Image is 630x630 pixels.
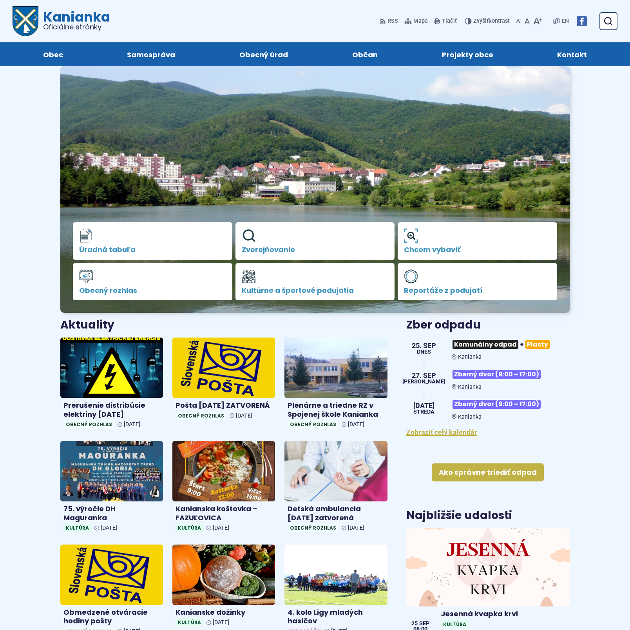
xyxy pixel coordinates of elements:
a: Reportáže z podujatí [398,263,557,301]
a: Zverejňovanie [235,222,395,260]
button: Nastaviť pôvodnú veľkosť písma [523,13,531,29]
button: Zmenšiť veľkosť písma [514,13,523,29]
a: Obecný úrad [215,42,312,66]
h4: Plenárne a triedne RZ v Spojenej škole Kanianka [288,401,384,419]
span: 27. sep [402,372,445,379]
a: Zberný dvor (9:00 – 17:00) Kanianka [DATE] streda [406,397,570,420]
span: [DATE] [236,412,252,419]
img: Prejsť na Facebook stránku [577,16,587,26]
a: Zberný dvor (9:00 – 17:00) Kanianka 27. sep [PERSON_NAME] [406,367,570,390]
span: Tlačiť [442,18,457,25]
span: Samospráva [127,42,175,66]
span: Mapa [413,16,428,26]
span: [PERSON_NAME] [402,379,445,385]
a: Detská ambulancia [DATE] zatvorená Obecný rozhlas [DATE] [284,441,387,535]
h4: Pošta [DATE] ZATVORENÁ [176,401,272,410]
span: Kultúra [176,524,203,532]
h3: Zber odpadu [406,319,570,331]
span: RSS [387,16,398,26]
span: Obecný rozhlas [288,420,339,428]
a: Samospráva [103,42,200,66]
a: Chcem vybaviť [398,222,557,260]
span: Komunálny odpad [453,340,518,349]
span: [DATE] [213,525,229,531]
span: Projekty obce [442,42,493,66]
span: Kanianka [458,384,482,390]
h3: Aktuality [60,319,114,331]
span: [DATE] [101,525,117,531]
a: Kanianska koštovka – FAZUĽOVICA Kultúra [DATE] [172,441,275,535]
span: streda [413,409,434,415]
a: Obec [19,42,87,66]
a: Prerušenie distribúcie elektriny [DATE] Obecný rozhlas [DATE] [60,338,163,432]
span: Zberný dvor (9:00 – 17:00) [453,370,541,379]
span: 25 [411,621,418,626]
h4: 75. výročie DH Maguranka [63,505,160,522]
span: Kontakt [557,42,587,66]
a: Obecný rozhlas [73,263,232,301]
h4: Kanianske dožinky [176,608,272,617]
span: [DATE] [348,525,364,531]
a: EN [560,16,570,26]
h4: Obmedzené otváracie hodiny pošty [63,608,160,626]
a: Kanianske dožinky Kultúra [DATE] [172,545,275,630]
span: Dnes [412,349,436,355]
span: Obecný rozhlas [63,420,114,428]
a: Úradná tabuľa [73,222,232,260]
span: Chcem vybaviť [404,246,551,254]
a: Plenárne a triedne RZ v Spojenej škole Kanianka Obecný rozhlas [DATE] [284,338,387,432]
span: Úradná tabuľa [79,246,226,254]
a: Komunálny odpad+Plasty Kanianka 25. sep Dnes [406,337,570,360]
span: EN [562,16,569,26]
a: RSS [380,13,400,29]
span: Oficiálne stránky [43,24,110,31]
span: Obecný rozhlas [176,412,226,420]
a: Ako správne triediť odpad [432,463,544,481]
h4: Detská ambulancia [DATE] zatvorená [288,505,384,522]
span: Zberný dvor (9:00 – 17:00) [453,400,541,409]
a: Kultúrne a športové podujatia [235,263,395,301]
a: Pošta [DATE] ZATVORENÁ Obecný rozhlas [DATE] [172,338,275,423]
a: Občan [328,42,402,66]
a: Zobraziť celý kalendár [406,428,477,436]
span: Kultúra [63,524,91,532]
h4: Kanianska koštovka – FAZUĽOVICA [176,505,272,522]
span: Reportáže z podujatí [404,287,551,294]
a: Logo Kanianka, prejsť na domovskú stránku. [13,6,110,36]
span: Zvýšiť [473,18,489,24]
span: 25. sep [412,342,436,349]
span: Obec [43,42,63,66]
span: sep [419,621,429,626]
span: [DATE] [348,421,364,428]
span: Kanianka [458,414,482,420]
h3: Najbližšie udalosti [406,510,512,522]
span: Kultúra [441,620,469,628]
img: Prejsť na domovskú stránku [13,6,38,36]
span: [DATE] [213,619,229,626]
button: Zvýšiťkontrast [465,13,511,29]
span: Kultúra [176,618,203,626]
h4: 4. kolo Ligy mladých hasičov [288,608,384,626]
h4: Prerušenie distribúcie elektriny [DATE] [63,401,160,419]
h3: + [452,337,570,352]
h4: Jesenná kvapka krvi [441,610,567,619]
span: Obecný úrad [239,42,288,66]
a: Projekty obce [418,42,518,66]
a: 75. výročie DH Maguranka Kultúra [DATE] [60,441,163,535]
span: Kultúrne a športové podujatia [242,287,389,294]
span: Kanianka [458,354,482,360]
a: Mapa [403,13,429,29]
span: [DATE] [124,421,140,428]
span: Obecný rozhlas [79,287,226,294]
span: kontrast [473,18,510,25]
span: Plasty [525,340,550,349]
button: Zväčšiť veľkosť písma [531,13,543,29]
span: Zverejňovanie [242,246,389,254]
span: [DATE] [413,402,434,409]
span: Občan [352,42,378,66]
span: Obecný rozhlas [288,524,339,532]
h1: Kanianka [38,10,110,31]
button: Tlačiť [433,13,458,29]
a: Kontakt [533,42,611,66]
